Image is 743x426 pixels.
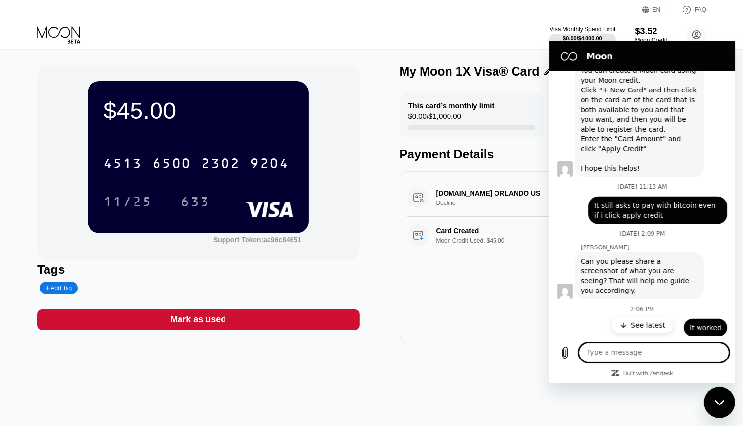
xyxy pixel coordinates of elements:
div: 2302 [201,157,240,173]
div: $45.00 [103,97,293,124]
div: This card’s monthly limit [408,101,495,110]
div: Tags [37,263,360,277]
div: Mark as used [170,314,226,325]
iframe: Messaging window [549,41,735,383]
div: 4513 [103,157,142,173]
div: Payment Details [400,147,722,161]
div: 11/25 [96,189,159,214]
div: $0.00 / $1,000.00 [408,112,461,125]
div: Moon Credit [635,37,667,44]
div: $0.00 / $4,000.00 [563,35,602,41]
div: Add Tag [45,285,72,291]
div: FAQ [695,6,706,13]
div: 9204 [250,157,289,173]
div: $3.52Moon Credit [635,26,667,44]
div: 633 [173,189,217,214]
div: Add Tag [40,282,78,294]
div: $3.52 [635,26,667,37]
div: FAQ [672,5,706,15]
div: Visa Monthly Spend Limit [549,26,615,33]
iframe: Button to launch messaging window, 1 unread message [704,387,735,418]
div: 4513650023029204 [97,151,295,176]
div: Visa Monthly Spend Limit$0.00/$4,000.00 [549,26,615,44]
div: Support Token:aa96c84651 [213,236,301,244]
div: 633 [180,195,210,211]
div: EN [642,5,672,15]
div: My Moon 1X Visa® Card [400,65,540,79]
div: 6500 [152,157,191,173]
div: Mark as used [37,309,360,330]
div: EN [653,6,661,13]
div: Support Token: aa96c84651 [213,236,301,244]
div: 11/25 [103,195,152,211]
